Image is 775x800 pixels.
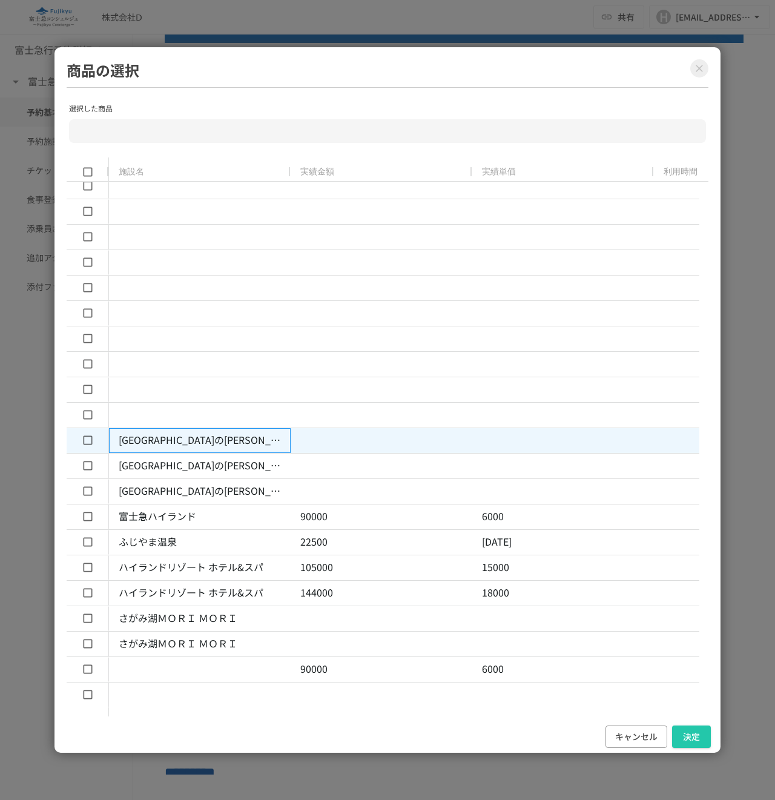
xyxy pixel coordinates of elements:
p: ハイランドリゾート ホテル&スパ [119,585,282,601]
p: ふじやま温泉 [119,534,282,550]
p: さがみ湖ＭＯＲＩ ＭＯＲＩ [119,610,282,626]
p: 144000 [300,585,464,601]
button: キャンセル [605,726,667,748]
p: さがみ湖ＭＯＲＩ ＭＯＲＩ [119,636,282,652]
p: 15000 [482,560,645,575]
p: [GEOGRAPHIC_DATA]の[PERSON_NAME]の湖 [119,483,282,499]
p: 選択した商品 [69,102,707,114]
p: 22500 [300,534,464,550]
p: 6000 [482,661,645,677]
p: [DATE] [482,534,645,550]
p: 90000 [300,661,464,677]
h2: 商品の選択 [67,59,709,88]
button: 決定 [672,726,711,748]
p: ハイランドリゾート ホテル&スパ [119,560,282,575]
span: 実績金額 [300,167,334,177]
p: [GEOGRAPHIC_DATA]の[PERSON_NAME]の湖 [119,458,282,474]
p: 90000 [300,509,464,524]
p: 18000 [482,585,645,601]
p: [GEOGRAPHIC_DATA]の[PERSON_NAME]の湖 [119,432,282,448]
span: 利用時間 [664,167,697,177]
p: 6000 [482,509,645,524]
p: 105000 [300,560,464,575]
button: Close modal [690,59,708,78]
span: 施設名 [119,167,144,177]
span: 実績単価 [482,167,516,177]
p: 富士急ハイランド [119,509,282,524]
